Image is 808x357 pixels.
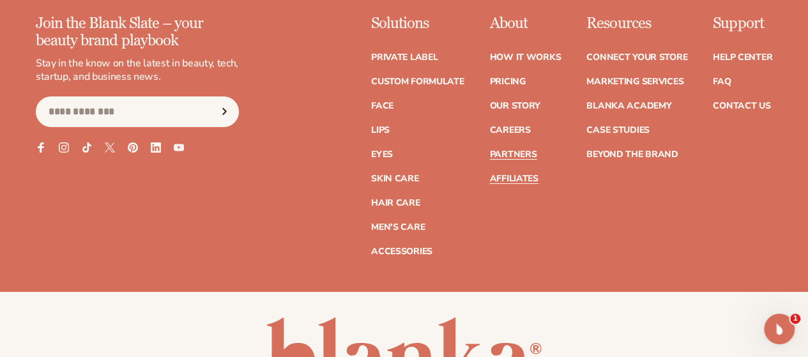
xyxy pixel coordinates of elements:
[489,126,530,135] a: Careers
[371,77,464,86] a: Custom formulate
[371,247,432,256] a: Accessories
[489,102,540,110] a: Our Story
[371,174,418,183] a: Skin Care
[371,150,393,159] a: Eyes
[764,314,795,344] iframe: Intercom live chat
[210,96,238,127] button: Subscribe
[489,77,525,86] a: Pricing
[713,77,731,86] a: FAQ
[713,102,770,110] a: Contact Us
[586,102,671,110] a: Blanka Academy
[713,53,772,62] a: Help Center
[713,15,772,32] p: Support
[586,15,687,32] p: Resources
[586,150,678,159] a: Beyond the brand
[586,53,687,62] a: Connect your store
[790,314,800,324] span: 1
[371,223,425,232] a: Men's Care
[36,57,239,84] p: Stay in the know on the latest in beauty, tech, startup, and business news.
[371,102,393,110] a: Face
[371,126,390,135] a: Lips
[371,53,438,62] a: Private label
[489,15,561,32] p: About
[371,199,420,208] a: Hair Care
[36,15,239,49] p: Join the Blank Slate – your beauty brand playbook
[586,126,650,135] a: Case Studies
[586,77,683,86] a: Marketing services
[489,174,538,183] a: Affiliates
[489,150,537,159] a: Partners
[371,15,464,32] p: Solutions
[489,53,561,62] a: How It Works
